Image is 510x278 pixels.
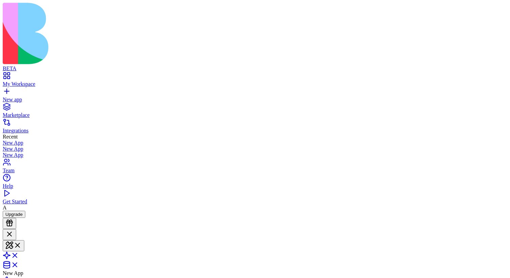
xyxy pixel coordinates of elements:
button: Upgrade [3,211,25,218]
a: Help [3,177,507,189]
img: logo [3,3,274,64]
a: New App [3,146,507,152]
a: Team [3,161,507,174]
div: Integrations [3,128,507,134]
div: My Workspace [3,81,507,87]
div: Team [3,168,507,174]
a: Get Started [3,193,507,205]
a: New App [3,140,507,146]
a: New app [3,91,507,103]
div: Marketplace [3,112,507,118]
div: Help [3,183,507,189]
a: New App [3,152,507,158]
a: Upgrade [3,211,25,217]
span: A [3,205,7,210]
a: Marketplace [3,106,507,118]
div: BETA [3,66,507,72]
a: BETA [3,59,507,72]
span: Recent [3,134,18,140]
a: Integrations [3,122,507,134]
span: New App [3,270,23,276]
a: My Workspace [3,75,507,87]
div: Get Started [3,199,507,205]
div: New app [3,97,507,103]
